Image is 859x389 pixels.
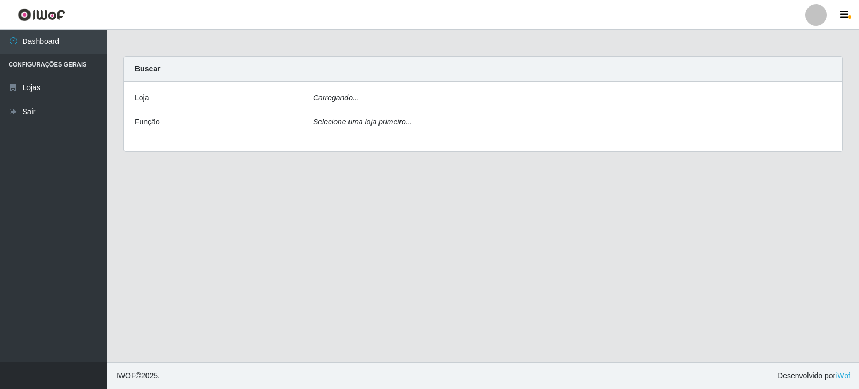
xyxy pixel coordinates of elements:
[835,371,850,380] a: iWof
[116,371,136,380] span: IWOF
[313,118,412,126] i: Selecione uma loja primeiro...
[116,370,160,381] span: © 2025 .
[135,116,160,128] label: Função
[135,64,160,73] strong: Buscar
[313,93,359,102] i: Carregando...
[18,8,65,21] img: CoreUI Logo
[135,92,149,104] label: Loja
[777,370,850,381] span: Desenvolvido por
